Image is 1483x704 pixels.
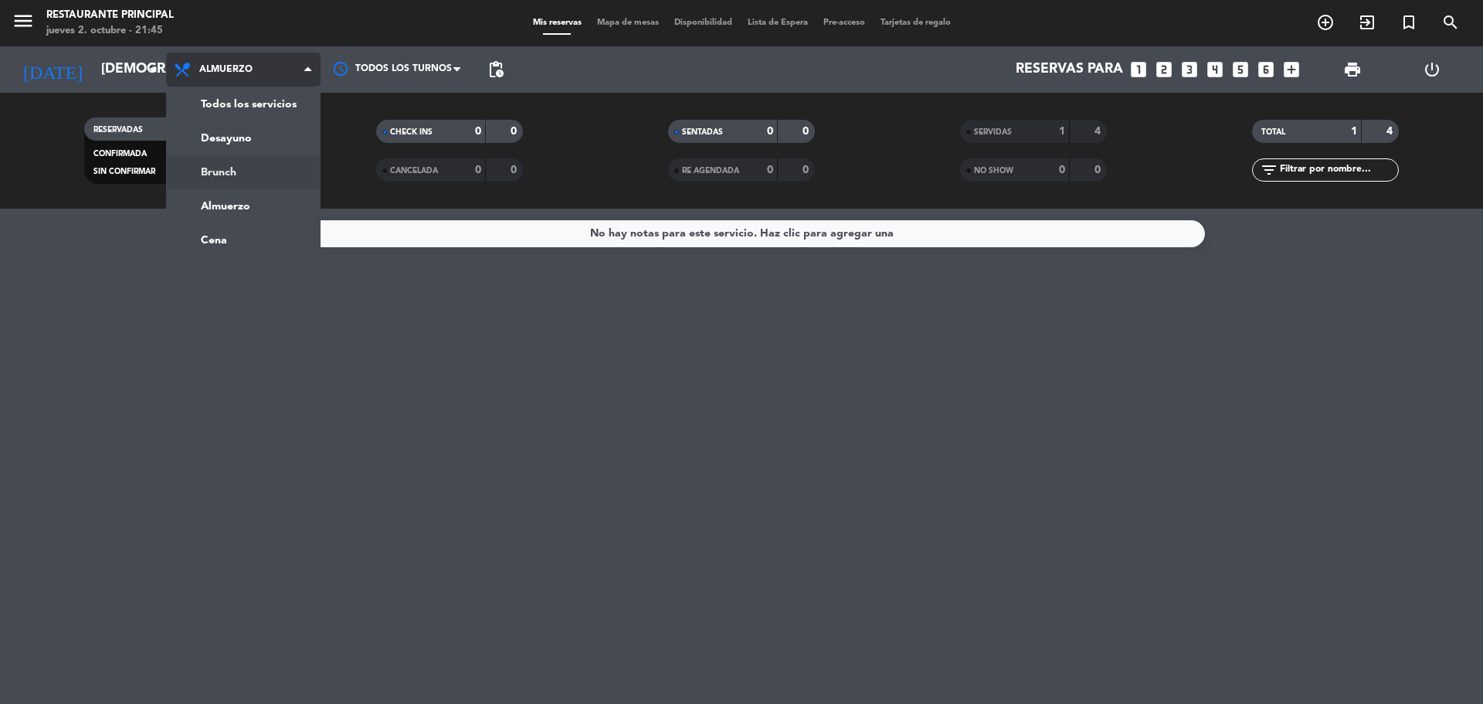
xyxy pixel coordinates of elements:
i: looks_3 [1179,60,1200,80]
strong: 0 [803,165,812,175]
span: Mapa de mesas [589,19,667,27]
span: Pre-acceso [816,19,873,27]
span: Reservas para [1016,62,1123,77]
strong: 0 [475,165,481,175]
button: menu [12,9,35,38]
strong: 1 [1351,126,1357,137]
i: turned_in_not [1400,13,1418,32]
div: Restaurante Principal [46,8,174,23]
strong: 1 [1059,126,1065,137]
i: search [1441,13,1460,32]
span: Disponibilidad [667,19,740,27]
i: looks_4 [1205,60,1225,80]
a: Almuerzo [167,189,320,223]
i: add_circle_outline [1316,13,1335,32]
input: Filtrar por nombre... [1278,162,1398,179]
i: looks_one [1128,60,1149,80]
strong: 0 [511,165,520,175]
span: CONFIRMADA [93,150,147,158]
a: Brunch [167,155,320,189]
strong: 0 [767,165,773,175]
span: RESERVADAS [93,126,143,134]
i: looks_5 [1230,60,1251,80]
span: SIN CONFIRMAR [93,168,155,175]
strong: 0 [803,126,812,137]
span: print [1343,60,1362,79]
strong: 0 [511,126,520,137]
span: Tarjetas de regalo [873,19,959,27]
span: CANCELADA [390,167,438,175]
div: LOG OUT [1392,46,1471,93]
strong: 0 [767,126,773,137]
strong: 0 [475,126,481,137]
div: jueves 2. octubre - 21:45 [46,23,174,39]
i: looks_6 [1256,60,1276,80]
span: Almuerzo [199,64,253,75]
span: pending_actions [487,60,505,79]
span: TOTAL [1261,128,1285,136]
i: filter_list [1260,161,1278,179]
div: No hay notas para este servicio. Haz clic para agregar una [590,225,894,243]
i: exit_to_app [1358,13,1376,32]
strong: 4 [1094,126,1104,137]
span: RE AGENDADA [682,167,739,175]
strong: 0 [1059,165,1065,175]
span: SERVIDAS [974,128,1012,136]
a: Cena [167,223,320,257]
i: power_settings_new [1423,60,1441,79]
i: add_box [1281,60,1301,80]
i: looks_two [1154,60,1174,80]
span: CHECK INS [390,128,433,136]
i: arrow_drop_down [144,60,162,79]
strong: 0 [1094,165,1104,175]
a: Desayuno [167,121,320,155]
span: Mis reservas [525,19,589,27]
span: NO SHOW [974,167,1013,175]
span: Lista de Espera [740,19,816,27]
strong: 4 [1386,126,1396,137]
span: SENTADAS [682,128,723,136]
i: menu [12,9,35,32]
a: Todos los servicios [167,87,320,121]
i: [DATE] [12,53,93,87]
